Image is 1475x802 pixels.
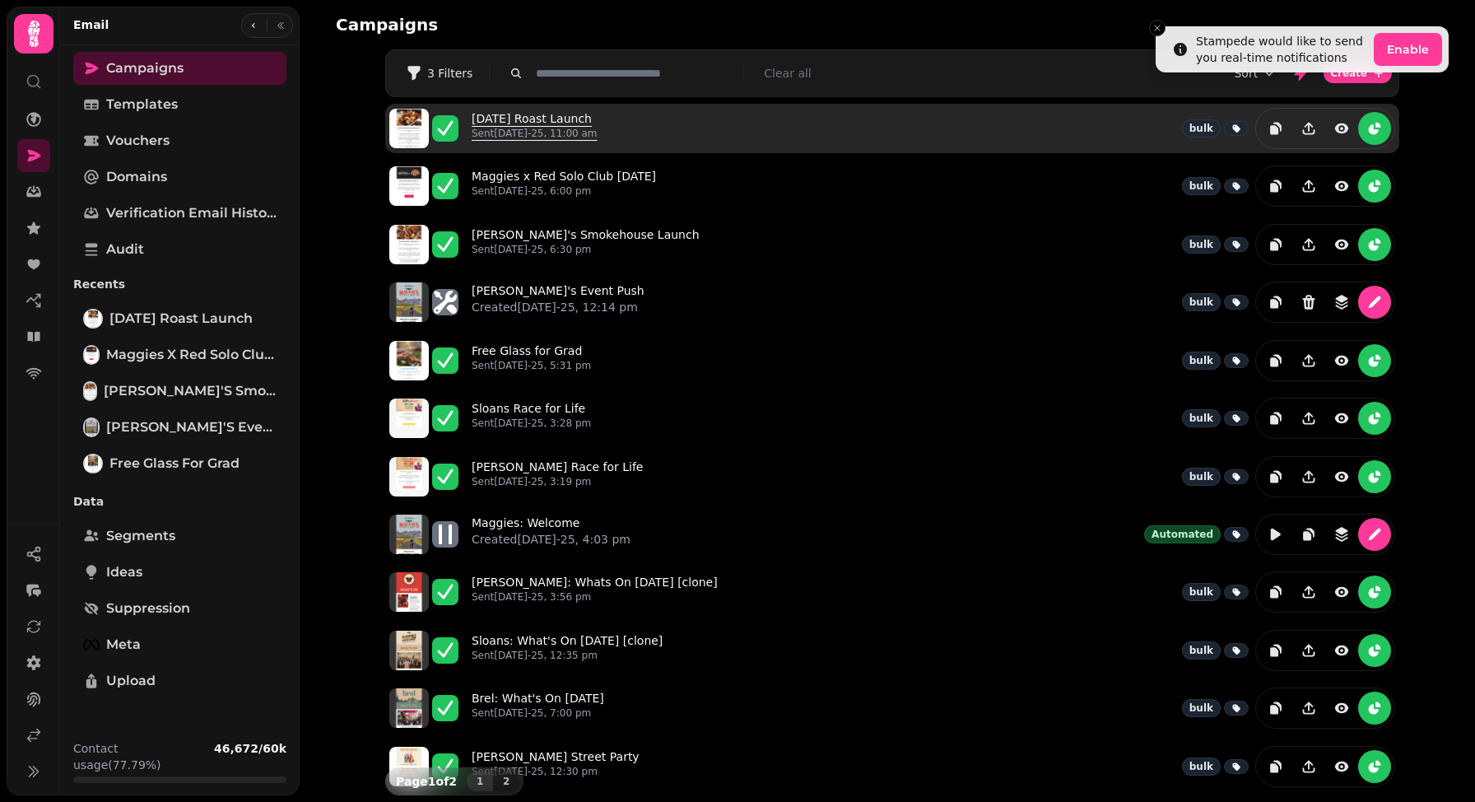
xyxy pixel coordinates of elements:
span: Vouchers [106,131,170,151]
span: Suppression [106,599,190,618]
img: aHR0cHM6Ly9zdGFtcGVkZS1zZXJ2aWNlLXByb2QtdGVtcGxhdGUtcHJldmlld3MuczMuZXUtd2VzdC0xLmFtYXpvbmF3cy5jb... [389,747,429,786]
button: Share campaign preview [1292,228,1325,261]
div: bulk [1182,119,1221,138]
p: Sent [DATE]-25, 7:00 pm [472,706,604,720]
p: Data [73,487,286,516]
span: Domains [106,167,167,187]
div: bulk [1182,699,1221,717]
span: Segments [106,526,175,546]
button: reports [1358,170,1391,203]
button: duplicate [1259,170,1292,203]
button: view [1325,344,1358,377]
a: Maggie's Smokehouse Launch[PERSON_NAME]'s Smokehouse Launch [73,375,286,408]
img: Maggie's Smokehouse Launch [85,383,95,399]
a: Templates [73,88,286,121]
button: view [1325,750,1358,783]
a: Upload [73,664,286,697]
button: duplicate [1259,576,1292,608]
button: duplicate [1259,402,1292,435]
p: Sent [DATE]-25, 12:30 pm [472,765,640,778]
div: bulk [1182,758,1221,776]
div: bulk [1182,177,1221,195]
button: reports [1358,576,1391,608]
button: reports [1358,112,1391,145]
span: Upload [106,671,156,691]
img: Maggie's Event Push [85,419,98,436]
span: Templates [106,95,178,114]
div: Stampede would like to send you real-time notifications [1196,33,1367,66]
button: view [1325,170,1358,203]
img: aHR0cHM6Ly9zdGFtcGVkZS1zZXJ2aWNlLXByb2QtdGVtcGxhdGUtcHJldmlld3MuczMuZXUtd2VzdC0xLmFtYXpvbmF3cy5jb... [389,688,429,728]
div: bulk [1182,352,1221,370]
p: Sent [DATE]-25, 11:00 am [472,127,598,140]
span: Meta [106,635,141,655]
button: Share campaign preview [1292,460,1325,493]
button: duplicate [1259,634,1292,667]
p: Sent [DATE]-25, 3:56 pm [472,590,718,604]
a: [PERSON_NAME]'s Smokehouse LaunchSent[DATE]-25, 6:30 pm [472,226,700,263]
button: revisions [1325,518,1358,551]
a: [DATE] Roast LaunchSent[DATE]-25, 11:00 am [472,110,598,147]
span: [PERSON_NAME]'s Event Push [106,417,277,437]
span: 1 [473,776,486,786]
div: bulk [1182,583,1221,601]
button: view [1325,112,1358,145]
a: Ideas [73,556,286,589]
a: Brel: What's On [DATE]Sent[DATE]-25, 7:00 pm [472,690,604,726]
nav: Tabs [60,45,300,727]
div: bulk [1182,641,1221,660]
a: Audit [73,233,286,266]
p: Sent [DATE]-25, 5:31 pm [472,359,591,372]
div: bulk [1182,409,1221,427]
nav: Pagination [467,772,519,791]
p: Page 1 of 2 [389,773,463,790]
button: duplicate [1292,518,1325,551]
button: Create [1324,63,1392,83]
img: aHR0cHM6Ly9zdGFtcGVkZS1zZXJ2aWNlLXByb2QtdGVtcGxhdGUtcHJldmlld3MuczMuZXUtd2VzdC0xLmFtYXpvbmF3cy5jb... [389,225,429,264]
span: Audit [106,240,144,259]
p: Sent [DATE]-25, 6:00 pm [472,184,656,198]
button: Share campaign preview [1292,634,1325,667]
img: Sunday Roast Launch [85,310,101,327]
div: bulk [1182,468,1221,486]
button: reports [1358,750,1391,783]
span: Verification email history [106,203,277,223]
a: Suppression [73,592,286,625]
button: duplicate [1259,112,1292,145]
a: Free Glass for GradSent[DATE]-25, 5:31 pm [472,343,591,379]
button: Share campaign preview [1292,402,1325,435]
button: duplicate [1259,228,1292,261]
a: Meta [73,628,286,661]
button: view [1325,634,1358,667]
img: aHR0cHM6Ly9zdGFtcGVkZS1zZXJ2aWNlLXByb2QtdGVtcGxhdGUtcHJldmlld3MuczMuZXUtd2VzdC0xLmFtYXpvbmF3cy5jb... [389,631,429,670]
span: Ideas [106,562,142,582]
span: 2 [500,776,513,786]
button: Share campaign preview [1292,170,1325,203]
span: [PERSON_NAME]'s Smokehouse Launch [104,381,277,401]
span: Maggies x Red Solo Club [DATE] [106,345,277,365]
button: Share campaign preview [1292,692,1325,725]
button: view [1325,228,1358,261]
img: Maggies x Red Solo Club 3rd Aug [85,347,98,363]
button: reports [1358,460,1391,493]
b: 46,672 / 60k [214,742,286,755]
a: [PERSON_NAME] Street PartySent[DATE]-25, 12:30 pm [472,748,640,785]
p: Sent [DATE]-25, 6:30 pm [472,243,700,256]
button: Clear all [764,65,811,82]
button: Sort [1234,65,1277,82]
a: Maggies: WelcomeCreated[DATE]-25, 4:03 pm [472,515,630,554]
p: Contact usage (77.79%) [73,740,207,773]
span: Free Glass for Grad [109,454,240,473]
img: aHR0cHM6Ly9zdGFtcGVkZS1zZXJ2aWNlLXByb2QtdGVtcGxhdGUtcHJldmlld3MuczMuZXUtd2VzdC0xLmFtYXpvbmF3cy5jb... [389,572,429,612]
div: Automated [1144,525,1221,543]
a: Vouchers [73,124,286,157]
a: Campaigns [73,52,286,85]
p: Sent [DATE]-25, 12:35 pm [472,649,663,662]
button: Delete [1292,286,1325,319]
img: aHR0cHM6Ly9zdGFtcGVkZS1zZXJ2aWNlLXByb2QtdGVtcGxhdGUtcHJldmlld3MuczMuZXUtd2VzdC0xLmFtYXpvbmF3cy5jb... [389,282,429,322]
a: Segments [73,520,286,553]
button: reports [1358,228,1391,261]
button: 1 [467,772,493,791]
p: Sent [DATE]-25, 3:28 pm [472,417,591,430]
p: Sent [DATE]-25, 3:19 pm [472,475,643,488]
